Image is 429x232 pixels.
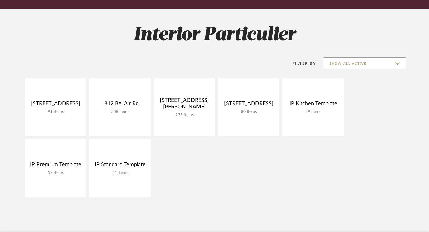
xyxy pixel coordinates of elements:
div: IP Standard Template [94,161,146,170]
div: 52 items [30,170,82,176]
div: IP Premium Template [30,161,82,170]
div: 558 items [94,109,146,114]
div: [STREET_ADDRESS] [30,100,82,109]
div: 235 items [159,113,210,118]
div: IP Kitchen Template [287,100,339,109]
div: 51 items [94,170,146,176]
div: 80 items [223,109,275,114]
div: Filter By [285,60,316,66]
div: [STREET_ADDRESS] [223,100,275,109]
div: 39 items [287,109,339,114]
div: [STREET_ADDRESS][PERSON_NAME] [159,97,210,113]
div: 91 items [30,109,82,114]
div: 1812 Bel Air Rd [94,100,146,109]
